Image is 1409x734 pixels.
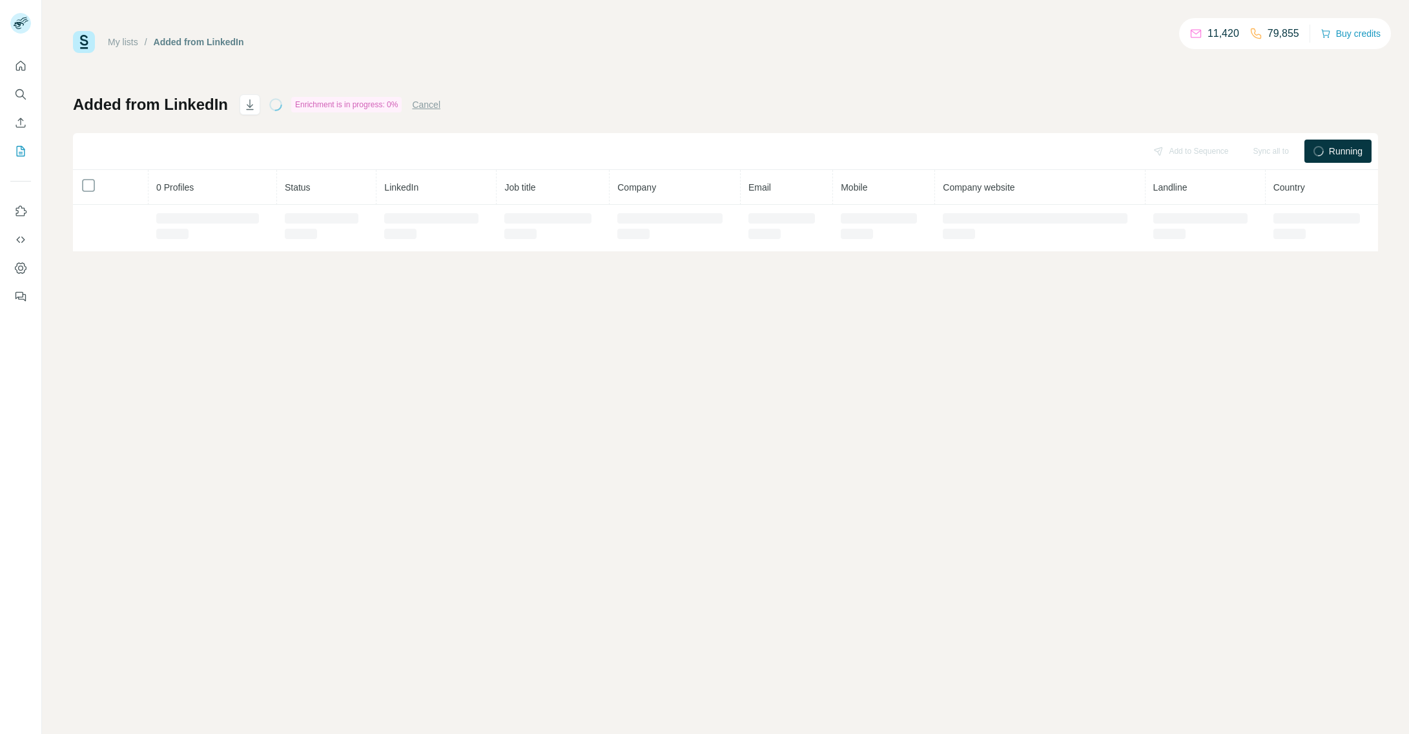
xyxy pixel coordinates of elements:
p: 79,855 [1268,26,1299,41]
button: Cancel [412,98,440,111]
button: Quick start [10,54,31,78]
button: Search [10,83,31,106]
span: Mobile [841,182,867,193]
span: Job title [504,182,535,193]
button: My lists [10,140,31,163]
div: Enrichment is in progress: 0% [291,97,402,112]
li: / [145,36,147,48]
button: Enrich CSV [10,111,31,134]
button: Use Surfe on LinkedIn [10,200,31,223]
span: 0 Profiles [156,182,194,193]
div: Added from LinkedIn [154,36,244,48]
a: My lists [108,37,138,47]
span: Status [285,182,311,193]
span: LinkedIn [384,182,418,193]
button: Feedback [10,285,31,308]
p: 11,420 [1208,26,1239,41]
span: Running [1329,145,1363,158]
span: Landline [1153,182,1188,193]
span: Country [1273,182,1305,193]
h1: Added from LinkedIn [73,94,228,115]
span: Company [617,182,656,193]
span: Email [748,182,771,193]
button: Dashboard [10,257,31,280]
span: Company website [943,182,1014,193]
button: Buy credits [1321,25,1381,43]
button: Use Surfe API [10,228,31,251]
img: Surfe Logo [73,31,95,53]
